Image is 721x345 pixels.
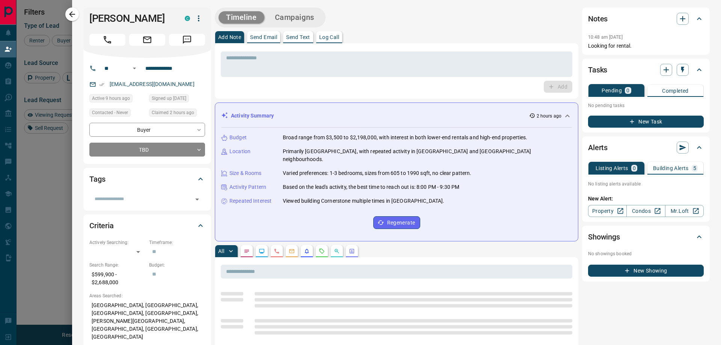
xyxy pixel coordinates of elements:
[221,109,572,123] div: Activity Summary2 hours ago
[588,265,704,277] button: New Showing
[588,64,607,76] h2: Tasks
[89,170,205,188] div: Tags
[537,113,561,119] p: 2 hours ago
[283,183,459,191] p: Based on the lead's activity, the best time to reach out is: 8:00 PM - 9:30 PM
[588,139,704,157] div: Alerts
[633,166,636,171] p: 0
[588,181,704,187] p: No listing alerts available
[129,34,165,46] span: Email
[319,35,339,40] p: Log Call
[218,35,241,40] p: Add Note
[185,16,190,21] div: condos.ca
[653,166,689,171] p: Building Alerts
[283,148,572,163] p: Primarily [GEOGRAPHIC_DATA], with repeated activity in [GEOGRAPHIC_DATA] and [GEOGRAPHIC_DATA] ne...
[588,142,608,154] h2: Alerts
[92,95,130,102] span: Active 9 hours ago
[319,248,325,254] svg: Requests
[349,248,355,254] svg: Agent Actions
[110,81,195,87] a: [EMAIL_ADDRESS][DOMAIN_NAME]
[152,109,194,116] span: Claimed 2 hours ago
[588,35,623,40] p: 10:48 am [DATE]
[286,35,310,40] p: Send Text
[192,194,202,205] button: Open
[89,299,205,343] p: [GEOGRAPHIC_DATA], [GEOGRAPHIC_DATA], [GEOGRAPHIC_DATA], [GEOGRAPHIC_DATA], [PERSON_NAME][GEOGRAP...
[588,228,704,246] div: Showings
[89,173,105,185] h2: Tags
[304,248,310,254] svg: Listing Alerts
[231,112,274,120] p: Activity Summary
[626,205,665,217] a: Condos
[89,123,205,137] div: Buyer
[229,197,272,205] p: Repeated Interest
[229,169,262,177] p: Size & Rooms
[283,197,444,205] p: Viewed building Cornerstone multiple times in [GEOGRAPHIC_DATA].
[149,94,205,105] div: Tue Jul 16 2024
[665,205,704,217] a: Mr.Loft
[283,134,528,142] p: Broad range from $3,500 to $2,198,000, with interest in both lower-end rentals and high-end prope...
[89,12,173,24] h1: [PERSON_NAME]
[89,217,205,235] div: Criteria
[92,109,128,116] span: Contacted - Never
[588,10,704,28] div: Notes
[229,134,247,142] p: Budget
[89,34,125,46] span: Call
[283,169,472,177] p: Varied preferences: 1-3 bedrooms, sizes from 605 to 1990 sqft, no clear pattern.
[334,248,340,254] svg: Opportunities
[588,42,704,50] p: Looking for rental.
[250,35,277,40] p: Send Email
[662,88,689,93] p: Completed
[149,262,205,268] p: Budget:
[588,13,608,25] h2: Notes
[218,249,224,254] p: All
[588,231,620,243] h2: Showings
[149,108,205,119] div: Sat Sep 13 2025
[588,116,704,128] button: New Task
[588,100,704,111] p: No pending tasks
[89,220,114,232] h2: Criteria
[99,82,104,87] svg: Email Verified
[596,166,628,171] p: Listing Alerts
[152,95,186,102] span: Signed up [DATE]
[169,34,205,46] span: Message
[229,148,250,155] p: Location
[588,205,627,217] a: Property
[259,248,265,254] svg: Lead Browsing Activity
[130,64,139,73] button: Open
[626,88,629,93] p: 0
[588,195,704,203] p: New Alert:
[89,292,205,299] p: Areas Searched:
[89,143,205,157] div: TBD
[588,250,704,257] p: No showings booked
[274,248,280,254] svg: Calls
[373,216,420,229] button: Regenerate
[693,166,696,171] p: 5
[289,248,295,254] svg: Emails
[602,88,622,93] p: Pending
[588,61,704,79] div: Tasks
[219,11,264,24] button: Timeline
[267,11,322,24] button: Campaigns
[244,248,250,254] svg: Notes
[89,268,145,289] p: $599,900 - $2,688,000
[89,262,145,268] p: Search Range:
[229,183,266,191] p: Activity Pattern
[89,94,145,105] div: Fri Sep 12 2025
[149,239,205,246] p: Timeframe:
[89,239,145,246] p: Actively Searching:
